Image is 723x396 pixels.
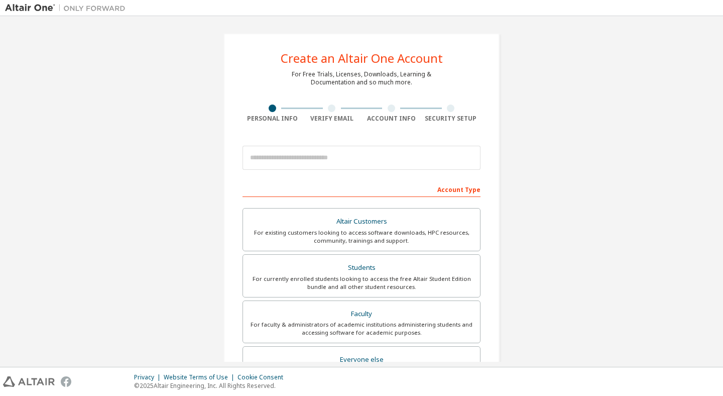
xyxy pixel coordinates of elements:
[249,215,474,229] div: Altair Customers
[249,275,474,291] div: For currently enrolled students looking to access the free Altair Student Edition bundle and all ...
[281,52,443,64] div: Create an Altair One Account
[5,3,131,13] img: Altair One
[292,70,431,86] div: For Free Trials, Licenses, Downloads, Learning & Documentation and so much more.
[421,115,481,123] div: Security Setup
[249,321,474,337] div: For faculty & administrators of academic institutions administering students and accessing softwa...
[134,373,164,381] div: Privacy
[302,115,362,123] div: Verify Email
[134,381,289,390] p: © 2025 Altair Engineering, Inc. All Rights Reserved.
[249,261,474,275] div: Students
[237,373,289,381] div: Cookie Consent
[249,307,474,321] div: Faculty
[164,373,237,381] div: Website Terms of Use
[243,115,302,123] div: Personal Info
[249,353,474,367] div: Everyone else
[249,229,474,245] div: For existing customers looking to access software downloads, HPC resources, community, trainings ...
[3,376,55,387] img: altair_logo.svg
[61,376,71,387] img: facebook.svg
[361,115,421,123] div: Account Info
[243,181,480,197] div: Account Type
